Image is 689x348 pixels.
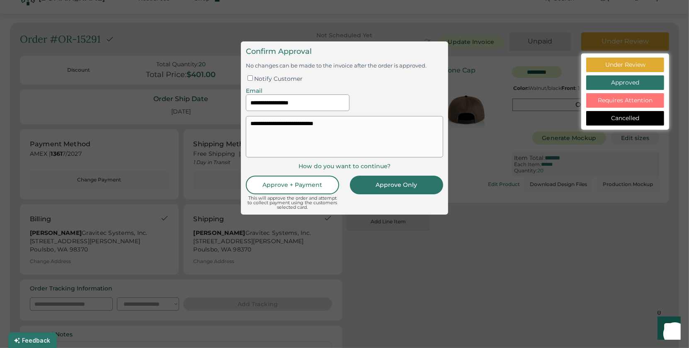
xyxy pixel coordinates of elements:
[594,114,657,123] div: Cancelled
[254,75,303,82] label: Notify Customer
[246,62,443,69] div: No changes can be made to the invoice after the order is approved.
[246,162,443,171] div: How do you want to continue?
[246,176,339,194] button: Approve + Payment
[594,79,657,87] div: Approved
[650,311,685,346] iframe: Front Chat
[246,46,443,57] div: Confirm Approval
[246,196,339,210] div: This will approve the order and attempt to collect payment using the customers selected card.
[594,97,657,105] div: Requires Attention
[350,176,443,194] button: Approve Only
[594,61,657,69] div: Under Review
[246,87,262,94] div: Email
